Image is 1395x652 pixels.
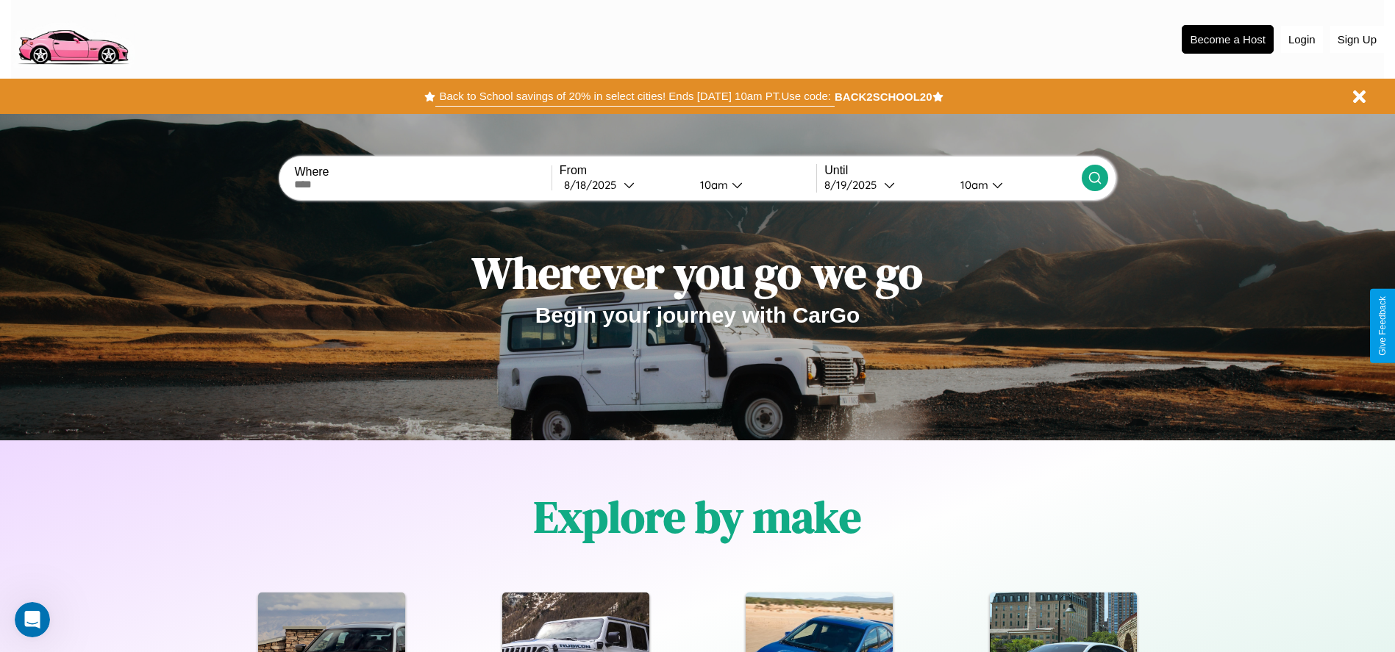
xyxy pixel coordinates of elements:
[949,177,1082,193] button: 10am
[294,165,551,179] label: Where
[1182,25,1274,54] button: Become a Host
[1330,26,1384,53] button: Sign Up
[15,602,50,637] iframe: Intercom live chat
[835,90,932,103] b: BACK2SCHOOL20
[824,178,884,192] div: 8 / 19 / 2025
[1281,26,1323,53] button: Login
[688,177,817,193] button: 10am
[824,164,1081,177] label: Until
[435,86,834,107] button: Back to School savings of 20% in select cities! Ends [DATE] 10am PT.Use code:
[1377,296,1388,356] div: Give Feedback
[534,487,861,547] h1: Explore by make
[11,7,135,68] img: logo
[560,177,688,193] button: 8/18/2025
[953,178,992,192] div: 10am
[564,178,624,192] div: 8 / 18 / 2025
[693,178,732,192] div: 10am
[560,164,816,177] label: From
